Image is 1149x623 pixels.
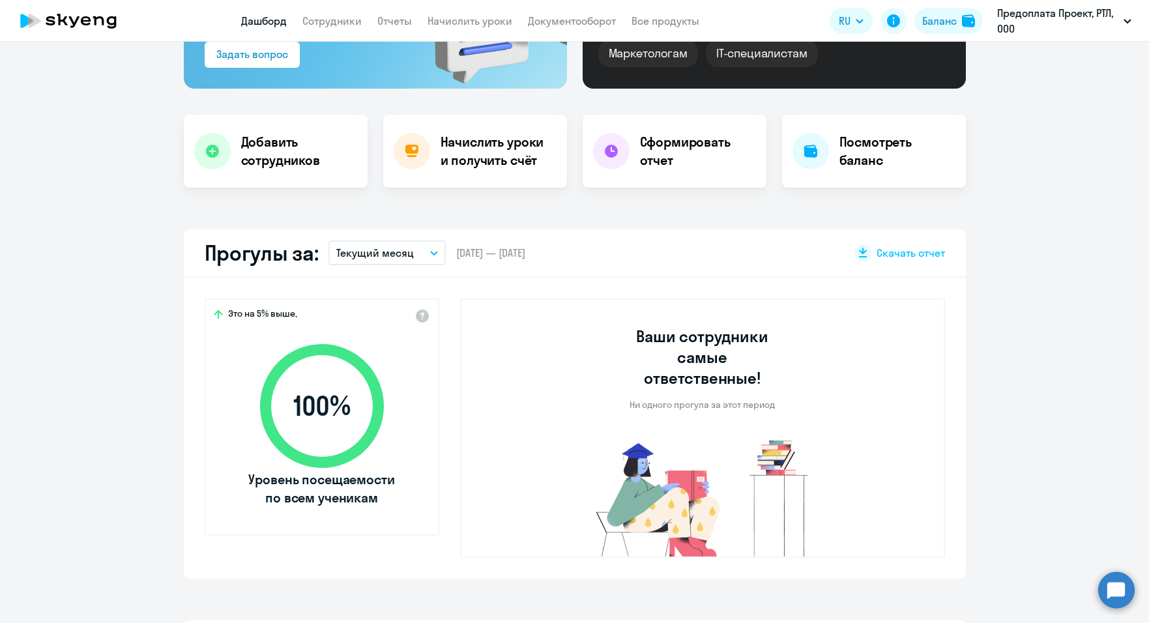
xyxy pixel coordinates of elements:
h4: Начислить уроки и получить счёт [441,133,554,169]
a: Начислить уроки [428,14,512,27]
h4: Посмотреть баланс [839,133,955,169]
p: Ни одного прогула за этот период [630,399,775,411]
button: Текущий месяц [328,240,446,265]
a: Сотрудники [302,14,362,27]
span: Это на 5% выше, [228,308,297,323]
button: Предоплата Проект, РТЛ, ООО [991,5,1138,36]
div: IT-специалистам [706,40,818,67]
p: Текущий месяц [336,245,414,261]
div: Баланс [922,13,957,29]
button: Задать вопрос [205,42,300,68]
a: Отчеты [377,14,412,27]
span: 100 % [247,390,397,422]
span: RU [839,13,851,29]
h3: Ваши сотрудники самые ответственные! [618,326,786,388]
img: no-truants [572,437,833,557]
p: Предоплата Проект, РТЛ, ООО [997,5,1118,36]
a: Документооборот [528,14,616,27]
div: Маркетологам [598,40,698,67]
h2: Прогулы за: [205,240,319,266]
h4: Добавить сотрудников [241,133,357,169]
a: Дашборд [241,14,287,27]
div: Задать вопрос [216,46,288,62]
h4: Сформировать отчет [640,133,756,169]
button: RU [830,8,873,34]
button: Балансbalance [914,8,983,34]
img: balance [962,14,975,27]
a: Все продукты [632,14,699,27]
span: [DATE] — [DATE] [456,246,525,260]
span: Уровень посещаемости по всем ученикам [247,471,397,507]
span: Скачать отчет [877,246,945,260]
